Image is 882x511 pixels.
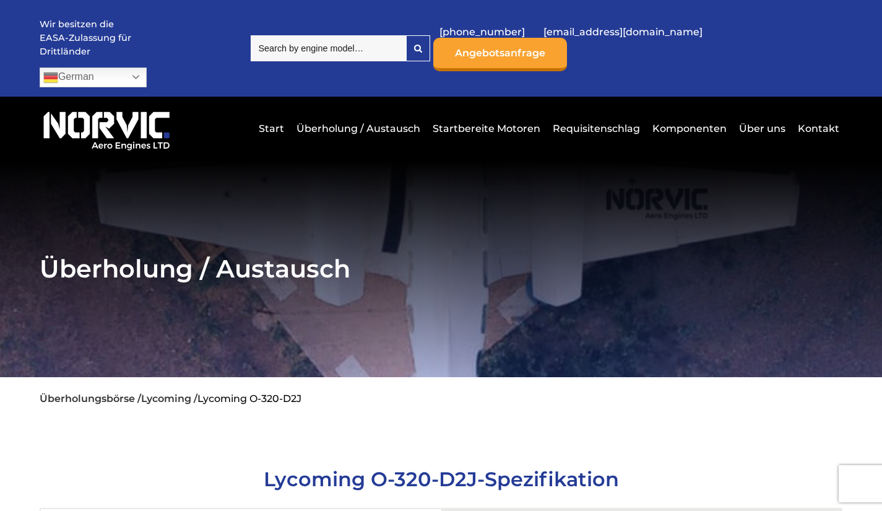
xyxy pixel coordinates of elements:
a: German [40,68,147,87]
img: de [43,70,58,85]
img: Norvic Aero Engines-Logo [40,106,173,151]
a: [PHONE_NUMBER] [433,17,531,47]
a: Kontakt [795,113,839,144]
a: Lycoming / [141,393,197,404]
p: Wir besitzen die EASA-Zulassung für Drittländer [40,18,132,58]
input: Search by engine model… [251,35,406,61]
a: Über uns [736,113,789,144]
a: Start [256,113,287,144]
h2: Überholung / Austausch [40,253,842,284]
a: Angebotsanfrage [433,38,567,71]
a: Überholung / Austausch [293,113,423,144]
h1: Lycoming O-320-D2J-Spezifikation [40,467,842,491]
a: [EMAIL_ADDRESS][DOMAIN_NAME] [537,17,709,47]
li: Lycoming O-320-D2J [197,393,301,404]
a: Requisitenschlag [550,113,643,144]
a: Komponenten [649,113,730,144]
a: Überholungsbörse / [40,393,141,404]
a: Startbereite Motoren [430,113,543,144]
